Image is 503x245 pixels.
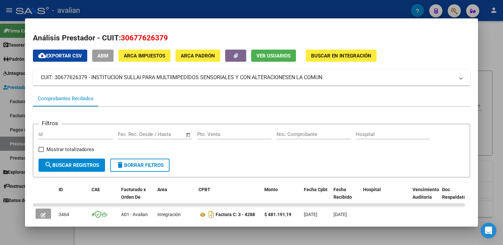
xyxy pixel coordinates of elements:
[38,52,46,59] mat-icon: cloud_download
[311,53,371,59] span: Buscar en Integración
[38,95,93,102] div: Comprobantes Recibidos
[59,187,63,192] span: ID
[155,183,196,212] datatable-header-cell: Area
[92,187,100,192] span: CAE
[196,183,262,212] datatable-header-cell: CPBT
[304,187,328,192] span: Fecha Cpbt
[110,159,170,172] button: Borrar Filtros
[39,119,61,127] h3: Filtros
[216,212,255,217] strong: Factura C: 3 - 4288
[157,187,167,192] span: Area
[46,145,94,153] span: Mostrar totalizadores
[124,53,165,59] span: ARCA Impuestos
[121,33,168,42] span: 30677626379
[199,187,210,192] span: CPBT
[118,131,139,137] input: Start date
[331,183,360,212] datatable-header-cell: Fecha Recibido
[59,212,69,217] span: 3464
[157,212,181,217] span: Integración
[264,187,278,192] span: Monto
[121,212,148,217] span: A01 - Avalian
[33,50,87,62] button: Exportar CSV
[121,187,146,200] span: Facturado x Orden De
[184,131,192,139] button: Open calendar
[207,209,216,220] i: Descargar documento
[39,159,105,172] button: Buscar Registros
[439,183,479,212] datatable-header-cell: Doc Respaldatoria
[33,70,470,85] mat-expansion-panel-header: CUIT: 30677626379 - INSTITUCION SULLAI PARA MULTIIMPEDIDOS SENSORIALES Y CON ALTERACIONESEN LA COMUN
[89,183,119,212] datatable-header-cell: CAE
[181,53,215,59] span: ARCA Padrón
[116,162,164,168] span: Borrar Filtros
[33,33,470,44] h2: Análisis Prestador - CUIT:
[301,183,331,212] datatable-header-cell: Fecha Cpbt
[412,187,439,200] span: Vencimiento Auditoría
[306,50,377,62] button: Buscar en Integración
[44,161,52,169] mat-icon: search
[333,187,352,200] span: Fecha Recibido
[92,50,114,62] button: ABM
[38,53,82,59] span: Exportar CSV
[363,187,381,192] span: Hospital
[56,183,89,212] datatable-header-cell: ID
[97,53,108,59] span: ABM
[304,212,317,217] span: [DATE]
[41,74,454,81] mat-panel-title: CUIT: 30677626379 - INSTITUCION SULLAI PARA MULTIIMPEDIDOS SENSORIALES Y CON ALTERACIONESEN LA COMUN
[256,53,291,59] span: Ver Usuarios
[145,131,177,137] input: End date
[442,187,472,200] span: Doc Respaldatoria
[44,162,99,168] span: Buscar Registros
[262,183,301,212] datatable-header-cell: Monto
[264,212,291,217] strong: $ 481.191,19
[119,50,171,62] button: ARCA Impuestos
[360,183,410,212] datatable-header-cell: Hospital
[333,212,347,217] span: [DATE]
[251,50,296,62] button: Ver Usuarios
[119,183,155,212] datatable-header-cell: Facturado x Orden De
[116,161,124,169] mat-icon: delete
[481,223,496,238] div: Open Intercom Messenger
[410,183,439,212] datatable-header-cell: Vencimiento Auditoría
[175,50,220,62] button: ARCA Padrón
